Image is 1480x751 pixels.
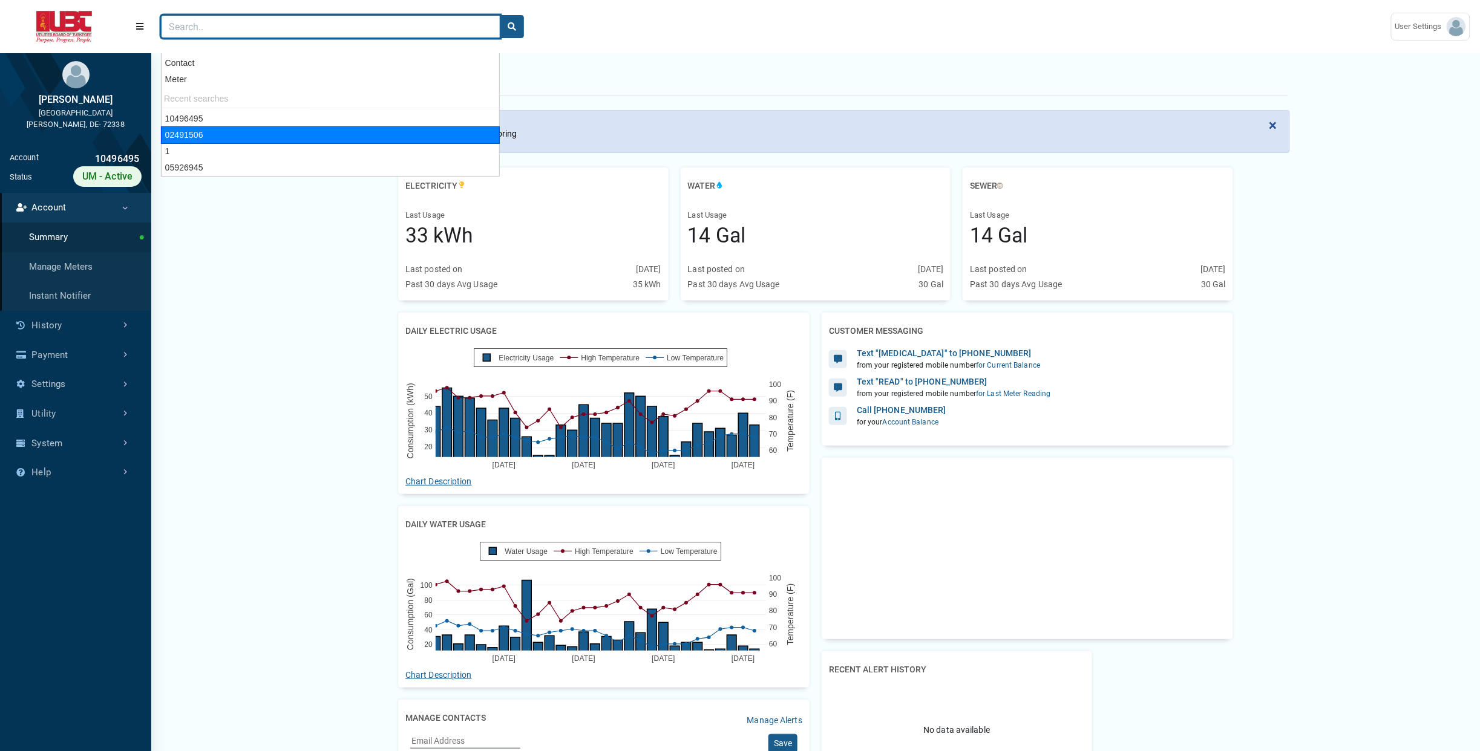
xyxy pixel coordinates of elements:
[73,166,142,187] div: UM - Active
[405,175,466,197] h2: Electricity
[829,658,926,681] h2: Recent Alert History
[688,278,780,291] div: Past 30 days Avg Usage
[162,160,499,176] div: 05926945
[10,107,142,130] div: [GEOGRAPHIC_DATA][PERSON_NAME], DE- 72338
[161,15,500,38] input: Search
[410,734,520,749] input: Email Address
[1257,111,1289,140] button: Close
[1200,263,1226,276] div: [DATE]
[883,418,939,426] span: Account Balance
[688,263,745,276] div: Last posted on
[405,320,497,342] h2: Daily Electric Usage
[857,360,1040,371] div: from your registered mobile number
[970,278,1062,291] div: Past 30 days Avg Usage
[633,278,661,291] div: 35 kWh
[1391,13,1470,41] a: User Settings
[39,152,142,166] div: 10496495
[162,55,499,71] div: Contact
[688,175,724,197] h2: Water
[405,263,462,276] div: Last posted on
[1269,117,1277,134] span: ×
[1395,21,1447,33] span: User Settings
[405,670,472,680] a: Chart Description
[161,126,500,144] div: 02491506
[162,143,499,160] div: 1
[919,278,944,291] div: 30 Gal
[857,404,946,417] div: Call [PHONE_NUMBER]
[162,111,499,127] div: 10496495
[162,71,499,88] div: Meter
[857,388,1051,399] div: from your registered mobile number
[976,361,1040,369] span: for current balance
[405,221,661,251] div: 33 kWh
[10,11,119,43] img: ALTSK Logo
[1201,278,1226,291] div: 30 Gal
[688,209,944,221] div: Last Usage
[10,152,39,166] div: Account
[405,513,486,536] h2: Daily Water Usage
[405,476,472,486] a: Chart Description
[970,209,1226,221] div: Last Usage
[10,93,142,107] div: [PERSON_NAME]
[405,209,661,221] div: Last Usage
[970,175,1003,197] h2: Sewer
[405,278,497,291] div: Past 30 days Avg Usage
[857,347,1040,360] div: Text "[MEDICAL_DATA]" to [PHONE_NUMBER]
[857,417,946,428] div: for your
[500,15,524,38] button: search
[976,389,1050,398] span: for last meter reading
[829,320,923,342] h2: Customer Messaging
[405,707,486,729] h2: Manage Contacts
[970,263,1027,276] div: Last posted on
[857,375,1051,388] div: Text "READ" to [PHONE_NUMBER]
[970,221,1226,251] div: 14 Gal
[10,171,33,183] div: Status
[747,714,802,727] a: Manage Alerts
[636,263,661,276] div: [DATE]
[918,263,944,276] div: [DATE]
[128,16,151,37] button: Menu
[688,221,944,251] div: 14 Gal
